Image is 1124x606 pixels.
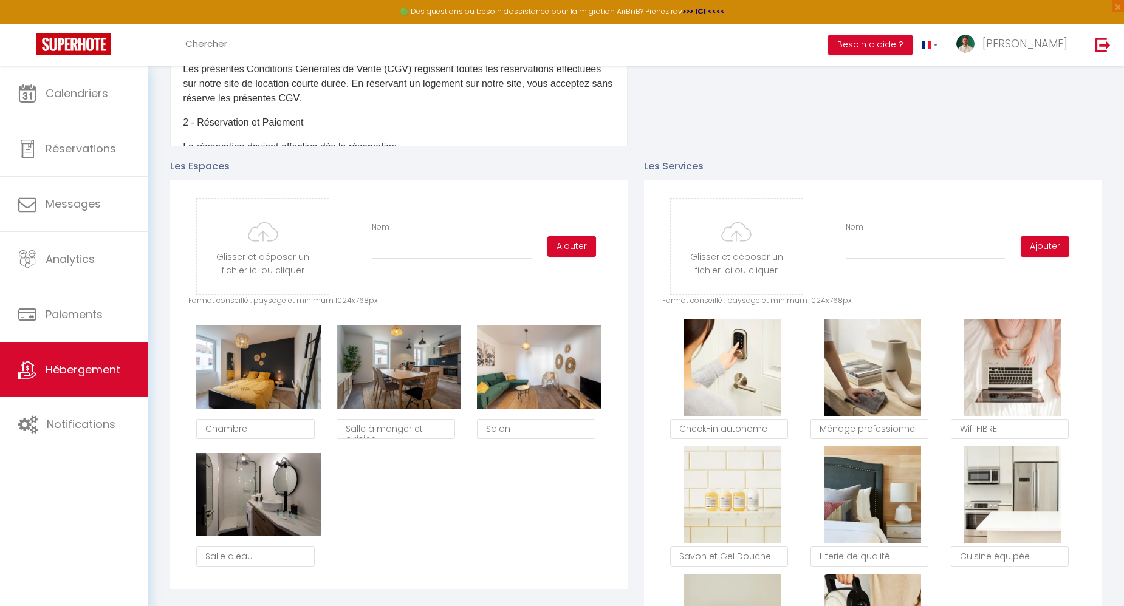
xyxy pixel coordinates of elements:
[183,140,615,154] p: La réservation devient effective dès la réservation.
[170,158,628,174] p: Les Espaces
[47,417,115,432] span: Notifications
[183,115,615,130] p: 2 - Réservation et Paiement
[644,158,1102,174] p: Les Services
[46,196,101,211] span: Messages
[46,141,116,156] span: Réservations
[682,6,725,16] a: >>> ICI <<<<
[46,362,120,377] span: Hébergement
[46,251,95,267] span: Analytics
[188,295,609,307] p: Format conseillé : paysage et minimum 1024x768px
[662,295,1083,307] p: Format conseillé : paysage et minimum 1024x768px
[956,35,975,53] img: ...
[46,86,108,101] span: Calendriers
[828,35,913,55] button: Besoin d'aide ?
[947,24,1083,66] a: ... [PERSON_NAME]
[1095,37,1111,52] img: logout
[982,36,1067,51] span: [PERSON_NAME]
[846,222,863,233] label: Nom
[36,33,111,55] img: Super Booking
[46,307,103,322] span: Paiements
[1021,236,1069,257] button: Ajouter
[185,37,227,50] span: Chercher
[372,222,389,233] label: Nom
[183,62,615,106] p: Les présentes Conditions Générales de Vente (CGV) régissent toutes les réservations effectuées su...
[176,24,236,66] a: Chercher
[547,236,596,257] button: Ajouter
